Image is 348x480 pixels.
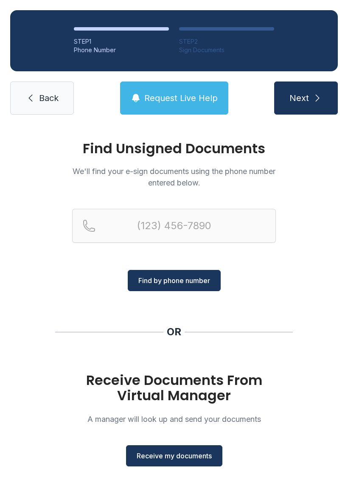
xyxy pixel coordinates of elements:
[72,209,276,243] input: Reservation phone number
[72,413,276,425] p: A manager will look up and send your documents
[74,46,169,54] div: Phone Number
[39,92,59,104] span: Back
[72,373,276,403] h1: Receive Documents From Virtual Manager
[144,92,218,104] span: Request Live Help
[74,37,169,46] div: STEP 1
[179,46,274,54] div: Sign Documents
[72,166,276,188] p: We'll find your e-sign documents using the phone number entered below.
[289,92,309,104] span: Next
[72,142,276,155] h1: Find Unsigned Documents
[179,37,274,46] div: STEP 2
[167,325,181,339] div: OR
[137,451,212,461] span: Receive my documents
[138,275,210,286] span: Find by phone number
